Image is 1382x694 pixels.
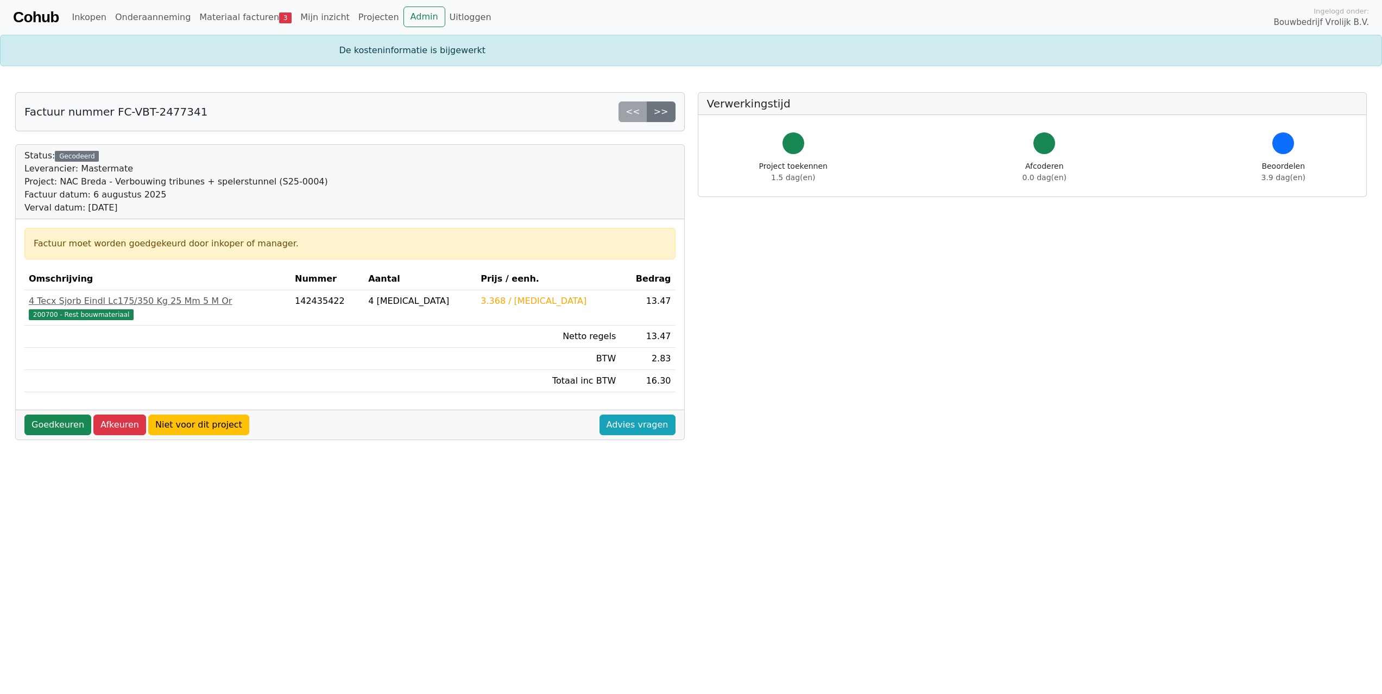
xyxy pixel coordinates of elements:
[771,173,815,182] span: 1.5 dag(en)
[24,268,291,290] th: Omschrijving
[368,295,472,308] div: 4 [MEDICAL_DATA]
[333,44,1050,57] div: De kosteninformatie is bijgewerkt
[29,295,286,321] a: 4 Tecx Sjorb Eindl Lc175/350 Kg 25 Mm 5 M Or200700 - Rest bouwmateriaal
[291,268,364,290] th: Nummer
[707,97,1358,110] h5: Verwerkingstijd
[476,326,620,348] td: Netto regels
[24,415,91,435] a: Goedkeuren
[1023,173,1067,182] span: 0.0 dag(en)
[29,295,286,308] div: 4 Tecx Sjorb Eindl Lc175/350 Kg 25 Mm 5 M Or
[291,290,364,326] td: 142435422
[620,348,675,370] td: 2.83
[1314,6,1369,16] span: Ingelogd onder:
[111,7,195,28] a: Onderaanneming
[24,201,328,214] div: Verval datum: [DATE]
[296,7,354,28] a: Mijn inzicht
[148,415,249,435] a: Niet voor dit project
[620,370,675,392] td: 16.30
[476,348,620,370] td: BTW
[445,7,496,28] a: Uitloggen
[24,149,328,214] div: Status:
[647,101,676,122] a: >>
[620,268,675,290] th: Bedrag
[24,188,328,201] div: Factuur datum: 6 augustus 2025
[67,7,110,28] a: Inkopen
[759,161,828,183] div: Project toekennen
[1261,173,1305,182] span: 3.9 dag(en)
[34,237,666,250] div: Factuur moet worden goedgekeurd door inkoper of manager.
[24,175,328,188] div: Project: NAC Breda - Verbouwing tribunes + spelerstunnel (S25-0004)
[1273,16,1369,29] span: Bouwbedrijf Vrolijk B.V.
[55,151,99,162] div: Gecodeerd
[24,105,207,118] h5: Factuur nummer FC-VBT-2477341
[481,295,616,308] div: 3.368 / [MEDICAL_DATA]
[279,12,292,23] span: 3
[13,4,59,30] a: Cohub
[1023,161,1067,183] div: Afcoderen
[620,326,675,348] td: 13.47
[600,415,676,435] a: Advies vragen
[195,7,296,28] a: Materiaal facturen3
[1261,161,1305,183] div: Beoordelen
[476,268,620,290] th: Prijs / eenh.
[24,162,328,175] div: Leverancier: Mastermate
[29,309,134,320] span: 200700 - Rest bouwmateriaal
[476,370,620,392] td: Totaal inc BTW
[403,7,445,27] a: Admin
[93,415,146,435] a: Afkeuren
[620,290,675,326] td: 13.47
[364,268,476,290] th: Aantal
[354,7,403,28] a: Projecten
